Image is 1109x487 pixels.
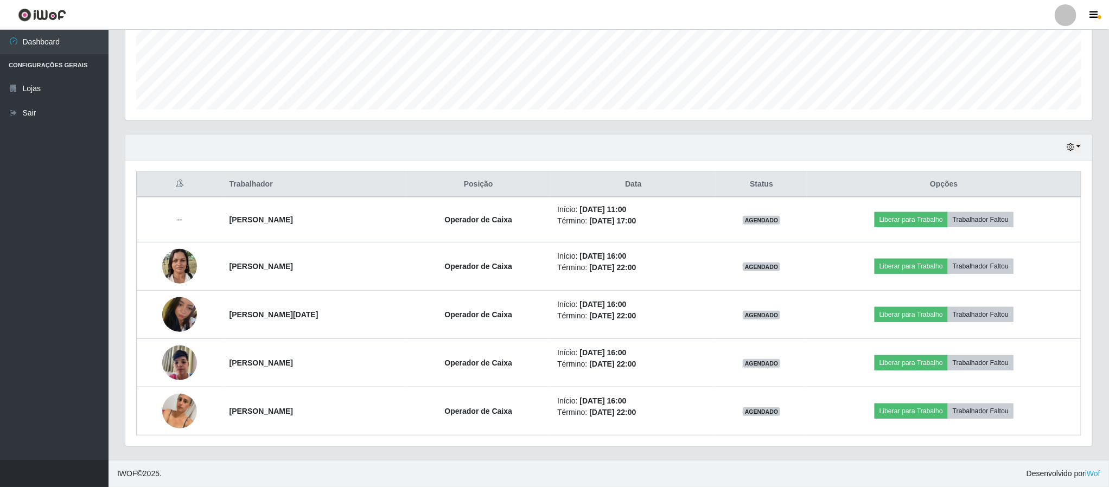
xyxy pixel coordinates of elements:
time: [DATE] 22:00 [589,311,636,320]
strong: [PERSON_NAME] [230,262,293,271]
button: Liberar para Trabalho [875,403,948,419]
time: [DATE] 16:00 [580,300,627,309]
strong: [PERSON_NAME] [230,215,293,224]
time: [DATE] 22:00 [589,408,636,416]
span: AGENDADO [743,407,781,416]
li: Início: [557,204,709,215]
time: [DATE] 17:00 [589,216,636,225]
li: Início: [557,395,709,407]
span: AGENDADO [743,359,781,368]
strong: [PERSON_NAME] [230,358,293,367]
time: [DATE] 22:00 [589,263,636,272]
time: [DATE] 16:00 [580,396,627,405]
strong: Operador de Caixa [445,262,513,271]
strong: Operador de Caixa [445,407,513,415]
button: Liberar para Trabalho [875,259,948,274]
span: AGENDADO [743,311,781,319]
button: Trabalhador Faltou [948,355,1014,370]
span: IWOF [117,469,137,478]
button: Trabalhador Faltou [948,212,1014,227]
img: 1737905263534.jpeg [162,292,197,337]
li: Início: [557,299,709,310]
li: Início: [557,347,709,358]
button: Trabalhador Faltou [948,307,1014,322]
li: Término: [557,262,709,273]
time: [DATE] 22:00 [589,360,636,368]
button: Trabalhador Faltou [948,403,1014,419]
li: Início: [557,251,709,262]
img: 1754941954755.jpeg [162,380,197,442]
th: Posição [406,172,551,197]
th: Data [551,172,716,197]
button: Trabalhador Faltou [948,259,1014,274]
img: 1720809249319.jpeg [162,243,197,289]
strong: [PERSON_NAME] [230,407,293,415]
th: Trabalhador [223,172,406,197]
a: iWof [1085,469,1100,478]
img: CoreUI Logo [18,8,66,22]
th: Status [716,172,807,197]
time: [DATE] 16:00 [580,252,627,260]
button: Liberar para Trabalho [875,355,948,370]
span: AGENDADO [743,216,781,225]
strong: Operador de Caixa [445,215,513,224]
span: © 2025 . [117,468,162,479]
strong: Operador de Caixa [445,310,513,319]
strong: [PERSON_NAME][DATE] [230,310,318,319]
time: [DATE] 16:00 [580,348,627,357]
span: Desenvolvido por [1027,468,1100,479]
td: -- [137,197,223,242]
th: Opções [807,172,1081,197]
li: Término: [557,407,709,418]
li: Término: [557,310,709,322]
img: 1754408980746.jpeg [162,339,197,386]
button: Liberar para Trabalho [875,307,948,322]
time: [DATE] 11:00 [580,205,627,214]
li: Término: [557,358,709,370]
li: Término: [557,215,709,227]
span: AGENDADO [743,262,781,271]
button: Liberar para Trabalho [875,212,948,227]
strong: Operador de Caixa [445,358,513,367]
